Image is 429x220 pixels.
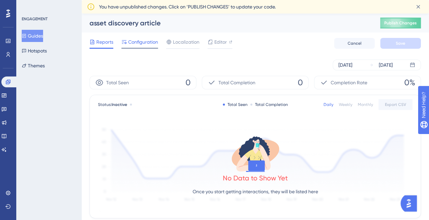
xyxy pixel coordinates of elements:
[385,102,406,107] span: Export CSV
[22,60,45,72] button: Themes
[384,20,417,26] span: Publish Changes
[338,61,352,69] div: [DATE]
[99,3,276,11] span: You have unpublished changes. Click on ‘PUBLISH CHANGES’ to update your code.
[348,41,362,46] span: Cancel
[218,79,255,87] span: Total Completion
[214,38,227,46] span: Editor
[339,102,352,107] div: Weekly
[396,41,405,46] span: Save
[98,102,127,107] span: Status:
[112,102,127,107] span: Inactive
[173,38,199,46] span: Localization
[298,77,303,88] span: 0
[380,18,421,28] button: Publish Changes
[379,61,393,69] div: [DATE]
[223,173,288,183] div: No Data to Show Yet
[380,38,421,49] button: Save
[193,188,318,196] p: Once you start getting interactions, they will be listed here
[358,102,373,107] div: Monthly
[22,45,47,57] button: Hotspots
[128,38,158,46] span: Configuration
[22,30,43,42] button: Guides
[378,99,412,110] button: Export CSV
[106,79,129,87] span: Total Seen
[22,16,47,22] div: ENGAGEMENT
[96,38,113,46] span: Reports
[250,102,288,107] div: Total Completion
[223,102,248,107] div: Total Seen
[331,79,367,87] span: Completion Rate
[334,38,375,49] button: Cancel
[16,2,42,10] span: Need Help?
[324,102,333,107] div: Daily
[404,77,415,88] span: 0%
[186,77,191,88] span: 0
[401,193,421,214] iframe: UserGuiding AI Assistant Launcher
[90,18,363,28] div: asset discovery article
